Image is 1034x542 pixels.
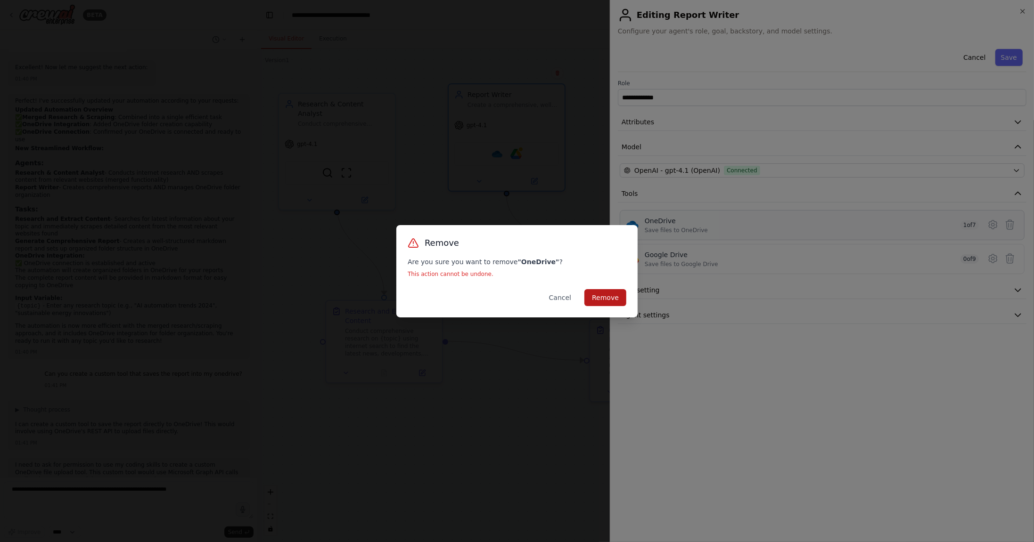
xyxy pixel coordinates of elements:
h3: Remove [425,236,459,250]
button: Cancel [542,289,579,306]
button: Remove [584,289,626,306]
p: Are you sure you want to remove ? [408,257,626,267]
strong: " OneDrive " [518,258,559,266]
p: This action cannot be undone. [408,270,626,278]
